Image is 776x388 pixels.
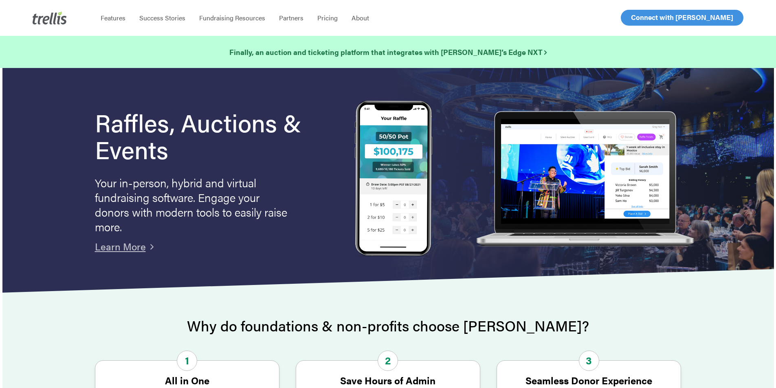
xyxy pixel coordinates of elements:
[95,318,681,334] h2: Why do foundations & non-profits choose [PERSON_NAME]?
[621,10,743,26] a: Connect with [PERSON_NAME]
[472,111,697,248] img: rafflelaptop_mac_optim.png
[272,14,310,22] a: Partners
[631,12,733,22] span: Connect with [PERSON_NAME]
[279,13,303,22] span: Partners
[165,373,209,387] strong: All in One
[345,14,376,22] a: About
[229,47,547,57] strong: Finally, an auction and ticketing platform that integrates with [PERSON_NAME]’s Edge NXT
[229,46,547,58] a: Finally, an auction and ticketing platform that integrates with [PERSON_NAME]’s Edge NXT
[352,13,369,22] span: About
[95,109,324,162] h1: Raffles, Auctions & Events
[525,373,652,387] strong: Seamless Donor Experience
[378,351,398,371] span: 2
[33,11,67,24] img: Trellis
[177,351,197,371] span: 1
[310,14,345,22] a: Pricing
[579,351,599,371] span: 3
[355,101,432,258] img: Trellis Raffles, Auctions and Event Fundraising
[101,13,125,22] span: Features
[317,13,338,22] span: Pricing
[199,13,265,22] span: Fundraising Resources
[340,373,435,387] strong: Save Hours of Admin
[95,175,290,234] p: Your in-person, hybrid and virtual fundraising software. Engage your donors with modern tools to ...
[139,13,185,22] span: Success Stories
[192,14,272,22] a: Fundraising Resources
[132,14,192,22] a: Success Stories
[95,239,146,253] a: Learn More
[94,14,132,22] a: Features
